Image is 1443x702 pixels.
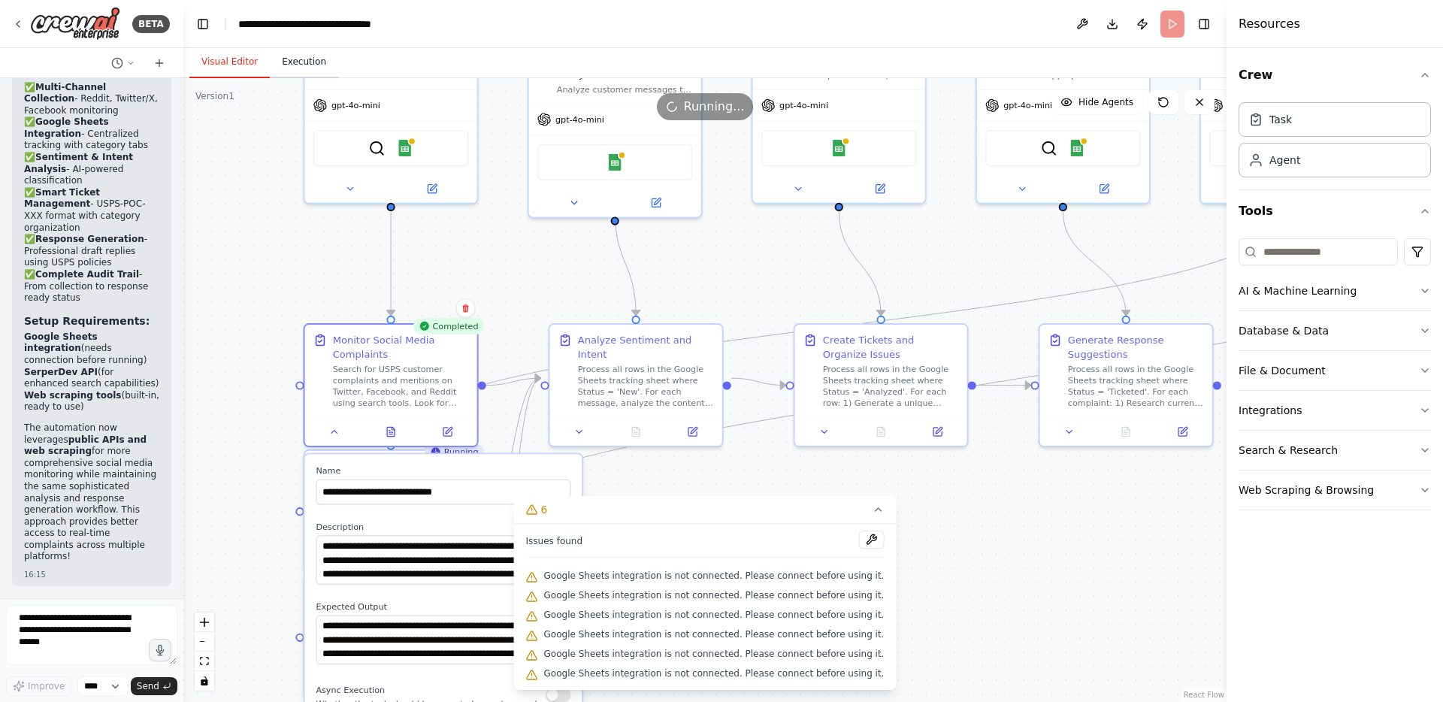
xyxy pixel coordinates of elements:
button: fit view [195,652,214,671]
span: Hide Agents [1078,96,1133,108]
button: Execution [270,47,338,78]
img: Logo [30,7,120,41]
span: Send [137,680,159,692]
button: Visual Editor [189,47,270,78]
g: Edge from 55425469-2be1-4c93-9e70-6f1bc6a97ea1 to 6f2e889c-e6f6-41fc-897f-6665c48856c5 [731,371,786,392]
nav: breadcrumb [238,17,407,32]
g: Edge from 43c0461f-2e00-446b-92e5-ddb61883c7a5 to 55425469-2be1-4c93-9e70-6f1bc6a97ea1 [608,211,643,316]
p: ✅ - Reddit, Twitter/X, Facebook monitoring ✅ - Centralized tracking with category tabs ✅ - AI-pow... [24,82,159,304]
button: View output [362,423,421,440]
div: Integrations [1239,403,1302,418]
span: Google Sheets integration is not connected. Please connect before using it. [544,609,885,621]
label: Description [316,522,570,533]
g: Edge from 3df5c614-daea-48bb-98b5-b298399331ee to 6f2e889c-e6f6-41fc-897f-6665c48856c5 [832,211,888,316]
div: Generate appropriate draft responses for common USPS issues using knowledge of USPS policies and ... [1005,70,1141,81]
button: zoom in [195,613,214,632]
span: gpt-4o-mini [555,114,604,126]
button: Open in side panel [913,423,961,440]
div: File & Document [1239,363,1326,378]
p: The automation now leverages for more comprehensive social media monitoring while maintaining the... [24,422,159,563]
div: Generate Response Suggestions [1068,333,1204,361]
img: Google Sheets [397,140,413,156]
button: Crew [1239,54,1431,96]
button: Start a new chat [147,54,171,72]
div: RunningMonitor Reddit for USPS ComplaintsSearch Reddit using the public API and web scraping tool... [304,449,479,573]
div: Monitor Social Media Complaints [333,333,469,361]
label: Expected Output [316,601,570,613]
g: Edge from 6f2e889c-e6f6-41fc-897f-6665c48856c5 to 95617361-d323-4b51-b292-c5f56f3506a9 [976,378,1031,392]
g: Edge from 76430666-8fe8-427d-be84-29d7e34beb02 to 55425469-2be1-4c93-9e70-6f1bc6a97ea1 [486,371,541,519]
span: Issues found [526,535,583,547]
span: Google Sheets integration is not connected. Please connect before using it. [544,628,885,640]
button: Improve [6,676,71,696]
a: React Flow attribution [1184,691,1224,699]
div: Process all rows in the Google Sheets tracking sheet where Status = 'New'. For each message, anal... [578,364,714,409]
button: Open in side panel [1064,180,1143,197]
g: Edge from a927fb56-b538-4587-aeac-53dabc9ad26a to 55425469-2be1-4c93-9e70-6f1bc6a97ea1 [486,371,541,392]
strong: Smart Ticket Management [24,187,100,210]
div: Search & Research [1239,443,1338,458]
button: Open in side panel [423,423,471,440]
div: Process all rows in the Google Sheets tracking sheet where Status = 'Analyzed'. For each row: 1) ... [823,364,959,409]
img: Google Sheets [1069,140,1085,156]
strong: Google Sheets integration [24,331,98,354]
div: React Flow controls [195,613,214,691]
div: Process all rows in the Google Sheets tracking sheet where Status = 'Ticketed'. For each complain... [1068,364,1204,409]
label: Name [316,465,570,477]
div: Create Tickets and Organize IssuesProcess all rows in the Google Sheets tracking sheet where Stat... [794,323,969,447]
div: Monitor and collect customer complaints and mentions about USPS across Twitter, Facebook, and Red... [304,43,479,204]
strong: SerperDev API [24,367,98,377]
button: Tools [1239,190,1431,232]
div: Tools [1239,232,1431,522]
div: Generate appropriate draft responses for common USPS issues using knowledge of USPS policies and ... [976,43,1151,204]
strong: Complete Audit Trail [35,269,139,280]
strong: Response Generation [35,234,144,244]
g: Edge from 28acf500-d936-4fb6-bc55-dde483ffd704 to 95617361-d323-4b51-b292-c5f56f3506a9 [1056,211,1133,316]
strong: Google Sheets Integration [24,116,109,139]
span: Google Sheets integration is not connected. Please connect before using it. [544,667,885,679]
strong: Sentiment & Intent Analysis [24,152,133,174]
button: File & Document [1239,351,1431,390]
div: Search for USPS customer complaints and mentions on Twitter, Facebook, and Reddit using search to... [333,364,469,409]
button: Send [131,677,177,695]
span: Improve [28,680,65,692]
div: CompletedMonitor Social Media ComplaintsSearch for USPS customer complaints and mentions on Twitt... [304,323,479,447]
button: No output available [852,423,911,440]
div: AI & Machine Learning [1239,283,1357,298]
button: Database & Data [1239,311,1431,350]
div: Agent [1269,153,1300,168]
div: 16:15 [24,569,159,580]
button: AI & Machine Learning [1239,271,1431,310]
button: 6 [514,496,897,524]
span: Running... [684,98,745,116]
div: BETA [132,15,170,33]
h4: Resources [1239,15,1300,33]
span: Async Execution [316,685,385,695]
g: Edge from 16232448-de47-4ecb-b9cd-72e84993bf7f to a927fb56-b538-4587-aeac-53dabc9ad26a [384,211,398,316]
li: (built-in, ready to use) [24,390,159,413]
button: Open in side panel [840,180,919,197]
strong: public APIs and web scraping [24,434,147,457]
div: Sentiment & Intent AnalyzerAnalyze customer messages to determine sentiment (Positive, Neutral, N... [528,43,703,218]
div: Sentiment & Intent Analyzer [557,53,693,81]
button: zoom out [195,632,214,652]
div: Task [1269,112,1292,127]
span: Google Sheets integration is not connected. Please connect before using it. [544,589,885,601]
span: 6 [541,502,548,517]
div: Web Scraping & Browsing [1239,483,1374,498]
button: Web Scraping & Browsing [1239,471,1431,510]
img: SerperDevTool [1041,140,1057,156]
img: Google Sheets [607,154,623,171]
button: Search & Research [1239,431,1431,470]
div: Analyze Sentiment and IntentProcess all rows in the Google Sheets tracking sheet where Status = '... [549,323,724,447]
div: Monitor and collect customer complaints and mentions about USPS across Twitter, Facebook, and Red... [333,70,469,81]
button: Delete node [456,298,476,318]
img: Google Sheets [830,140,847,156]
img: SerperDevTool [368,140,385,156]
div: Generate Response SuggestionsProcess all rows in the Google Sheets tracking sheet where Status = ... [1039,323,1214,447]
button: Open in side panel [668,423,716,440]
strong: Setup Requirements: [24,315,150,327]
strong: Web scraping tools [24,390,121,401]
div: Analyze Sentiment and Intent [578,333,714,361]
div: Database & Data [1239,323,1329,338]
